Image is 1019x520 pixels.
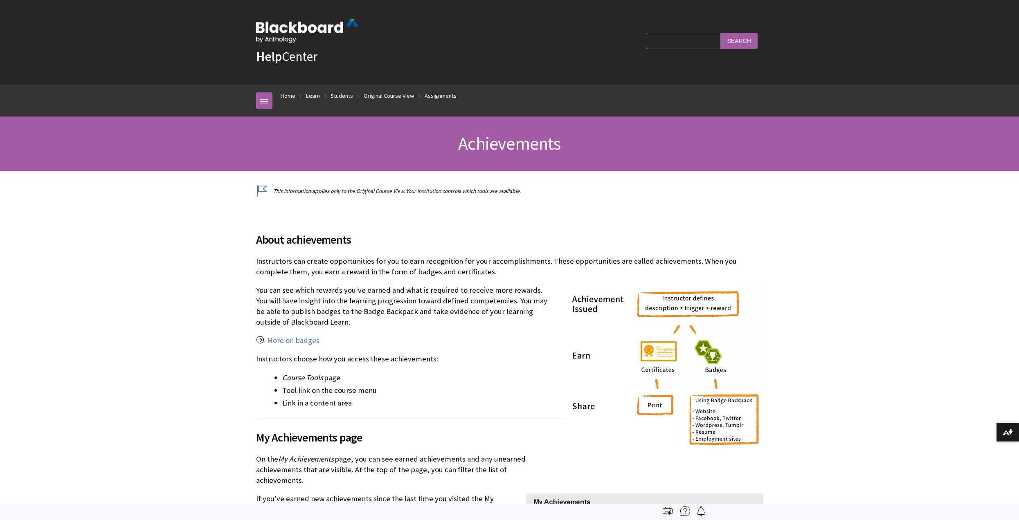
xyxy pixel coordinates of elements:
[282,373,323,382] span: Course Tools
[256,256,763,277] p: Instructors can create opportunities for you to earn recognition for your accomplishments. These ...
[696,506,706,516] img: Follow this page
[256,187,763,195] p: This information applies only to the Original Course View. Your institution controls which tools ...
[256,231,763,248] span: About achievements
[256,48,282,65] strong: Help
[663,506,673,516] img: Print
[425,91,457,101] a: Assignments
[256,429,550,446] span: My Achievements page
[282,385,763,396] li: Tool link on the course menu
[267,336,319,345] a: More on badges
[306,91,320,101] a: Learn
[364,91,414,101] a: Original Course View
[256,454,763,486] p: On the page, you can see earned achievements and any unearned achievements that are visible. At t...
[331,91,353,101] a: Students
[458,132,560,155] span: Achievements
[721,33,758,49] input: Search
[282,397,763,409] li: Link in a content area
[282,372,763,383] li: page
[256,19,358,43] img: Blackboard by Anthology
[680,506,690,516] img: More help
[256,285,763,328] p: You can see which rewards you've earned and what is required to receive more rewards. You will ha...
[256,48,317,65] a: HelpCenter
[278,454,334,464] span: My Achievements
[256,354,763,364] p: Instructors choose how you access these achievements:
[281,91,295,101] a: Home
